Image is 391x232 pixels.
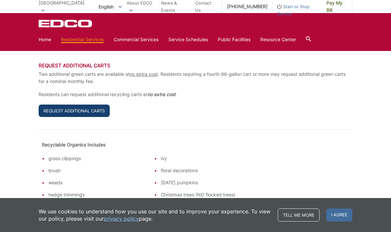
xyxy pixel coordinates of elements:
[161,155,257,162] li: ivy
[39,20,93,27] a: EDCD logo. Return to the homepage.
[114,36,158,43] a: Commercial Services
[39,36,51,43] a: Home
[39,63,352,69] h3: Request Additional Carts
[94,1,127,12] span: English
[218,36,251,43] a: Public Facilities
[326,208,352,222] span: I agree
[278,208,320,222] a: Tell me more
[161,179,257,186] li: [DATE] pumpkins
[260,36,296,43] a: Resource Center
[147,91,176,97] strong: no extra cost
[61,36,104,43] a: Residential Services
[39,105,110,117] a: Request Additional Carts
[42,142,105,147] strong: Recyclable Organics Includes
[168,36,208,43] a: Service Schedules
[48,155,148,162] li: grass clippings
[39,208,271,222] p: We use cookies to understand how you use our site and to improve your experience. To view our pol...
[48,179,148,186] li: weeds
[39,71,352,85] p: Two additional green carts are available at . Residents requiring a fourth 96-gallon cart or more...
[130,71,158,77] u: no extra cost
[48,167,148,174] li: brush
[161,167,257,174] li: floral decorations
[39,91,352,98] p: Residents can request additional recycling carts at .
[104,215,139,222] a: privacy policy
[48,191,148,198] li: hedge trimmings
[161,191,257,198] li: Christmas trees (NO flocked trees)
